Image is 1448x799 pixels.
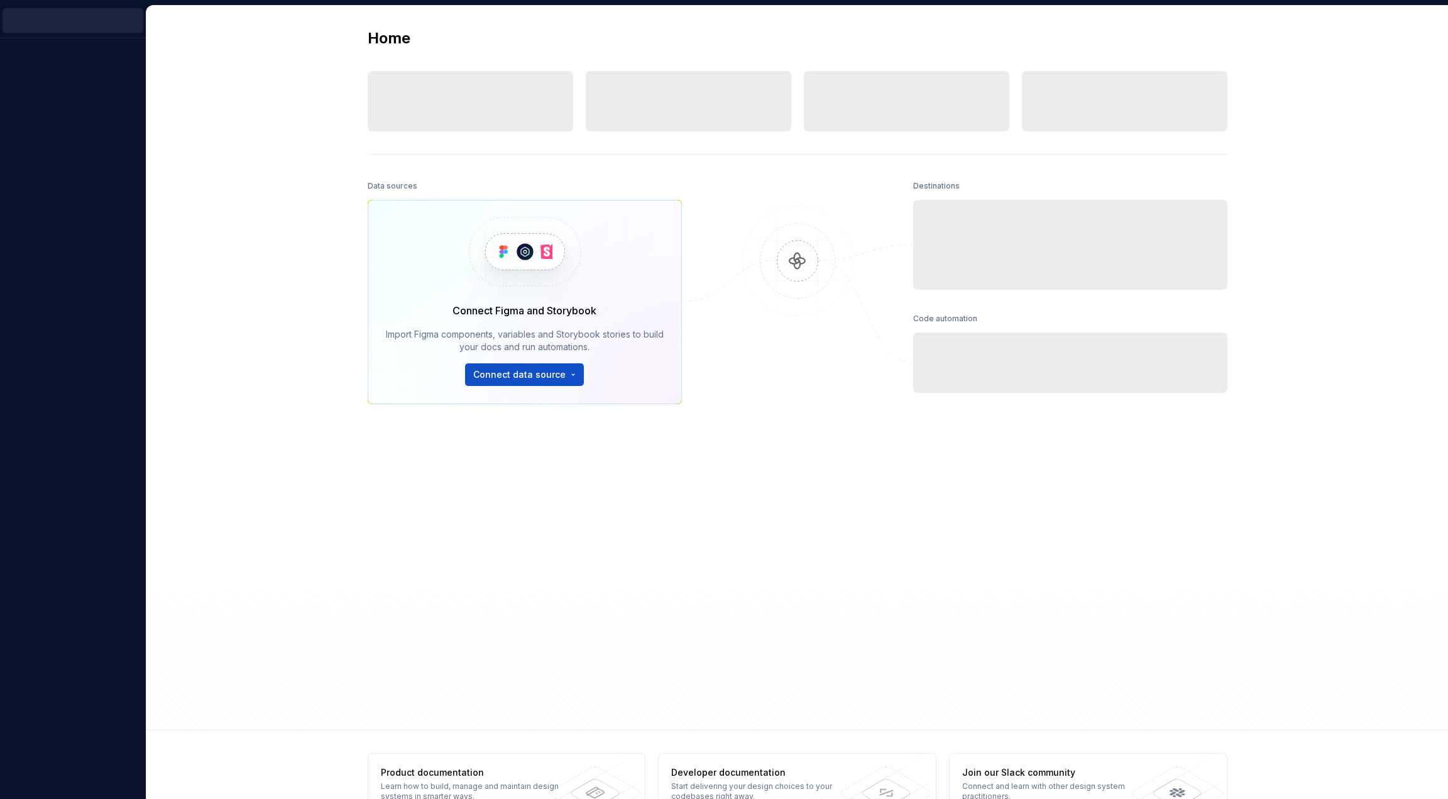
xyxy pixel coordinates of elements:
[473,368,566,381] span: Connect data source
[452,303,596,318] div: Connect Figma and Storybook
[368,28,410,48] h2: Home
[368,177,417,195] div: Data sources
[913,310,977,328] div: Code automation
[465,363,584,386] button: Connect data source
[671,766,854,779] div: Developer documentation
[913,177,960,195] div: Destinations
[386,328,664,353] div: Import Figma components, variables and Storybook stories to build your docs and run automations.
[962,766,1145,779] div: Join our Slack community
[381,766,564,779] div: Product documentation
